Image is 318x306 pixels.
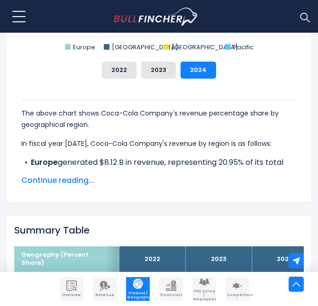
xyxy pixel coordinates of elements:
text: [GEOGRAPHIC_DATA] [172,43,238,52]
a: Company Overview [60,277,83,301]
span: CEO Salary / Employees [193,289,215,301]
a: Company Financials [159,277,183,301]
th: Geography (Percent Share) [14,246,119,272]
th: 2023 [185,246,252,272]
text: [GEOGRAPHIC_DATA] [112,43,178,52]
p: The above chart shows Coca-Cola Company's revenue percentage share by geographical region. [21,108,297,130]
a: Company Competitors [226,277,249,301]
a: Company Employees [192,277,216,301]
span: Product / Geography [127,291,149,299]
div: The for Coca-Cola Company is the [GEOGRAPHIC_DATA], which represents 48.09% of its total revenue.... [21,100,297,305]
b: Europe [31,157,58,168]
span: Revenue [94,293,116,297]
span: Continue reading... [21,175,297,186]
text: Pacific [233,43,254,52]
a: Go to homepage [114,8,216,26]
a: Company Product/Geography [126,277,150,301]
a: Company Revenue [93,277,117,301]
span: Financials [160,293,182,297]
th: 2024 [252,246,318,272]
span: Competitors [227,293,248,297]
text: Europe [73,43,95,52]
th: 2022 [119,246,185,272]
span: Overview [61,293,82,297]
img: Bullfincher logo [114,8,199,26]
li: generated $8.12 B in revenue, representing 20.95% of its total revenue. [21,157,297,180]
h2: Summary Table [14,225,304,236]
button: 2022 [102,62,136,79]
button: 2024 [181,62,216,79]
p: In fiscal year [DATE], Coca-Cola Company's revenue by region is as follows: [21,138,297,149]
button: 2023 [141,62,176,79]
